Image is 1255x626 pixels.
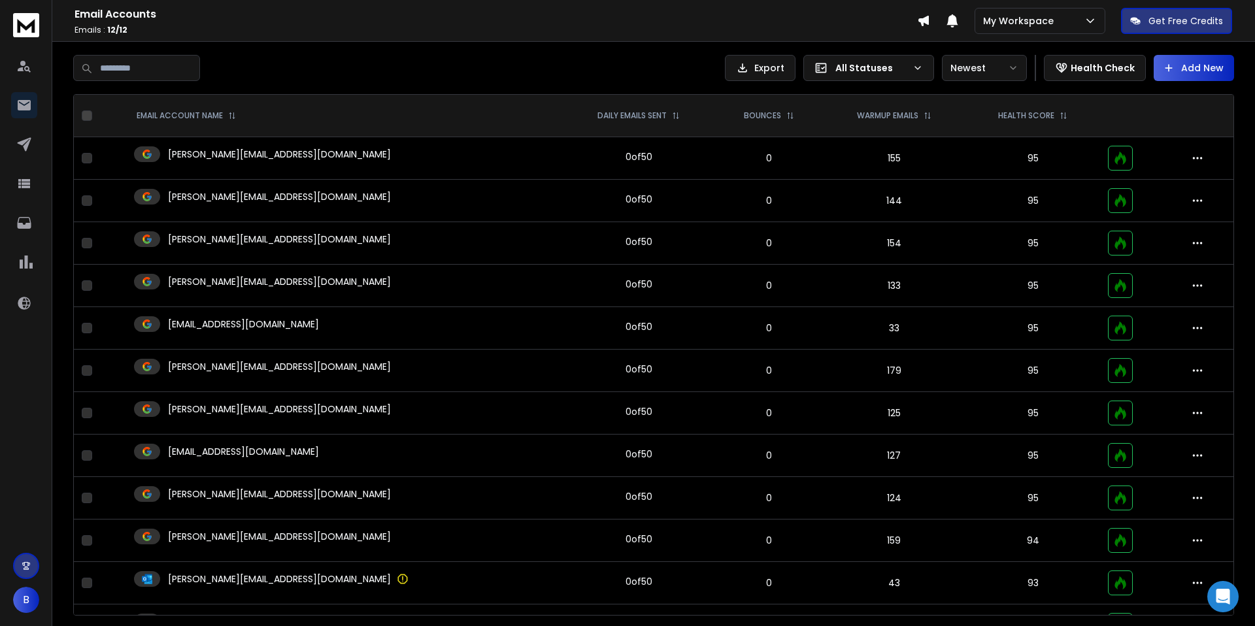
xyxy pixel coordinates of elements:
button: B [13,587,39,613]
p: 0 [724,406,814,420]
td: 95 [965,265,1101,307]
td: 159 [822,519,965,562]
p: 0 [724,576,814,589]
div: 0 of 50 [626,405,652,418]
td: 95 [965,435,1101,477]
div: 0 of 50 [626,235,652,248]
td: 179 [822,350,965,392]
td: 95 [965,307,1101,350]
div: 0 of 50 [626,575,652,588]
span: 12 / 12 [107,24,127,35]
div: EMAIL ACCOUNT NAME [137,110,236,121]
td: 133 [822,265,965,307]
td: 144 [822,180,965,222]
td: 127 [822,435,965,477]
td: 95 [965,180,1101,222]
p: [PERSON_NAME][EMAIL_ADDRESS][DOMAIN_NAME] [168,487,391,501]
td: 43 [822,562,965,604]
p: Get Free Credits [1148,14,1223,27]
p: Health Check [1071,61,1135,74]
p: [PERSON_NAME][EMAIL_ADDRESS][DOMAIN_NAME] [168,275,391,288]
p: [PERSON_NAME][EMAIL_ADDRESS][DOMAIN_NAME] [168,360,391,373]
div: 0 of 50 [626,320,652,333]
button: Newest [942,55,1027,81]
p: My Workspace [983,14,1059,27]
td: 94 [965,519,1101,562]
td: 124 [822,477,965,519]
p: [PERSON_NAME][EMAIL_ADDRESS][DOMAIN_NAME] [168,233,391,246]
p: [PERSON_NAME][EMAIL_ADDRESS][DOMAIN_NAME] [168,530,391,543]
p: [EMAIL_ADDRESS][DOMAIN_NAME] [168,445,319,458]
img: logo [13,13,39,37]
div: 0 of 50 [626,150,652,163]
p: 0 [724,449,814,462]
button: Get Free Credits [1121,8,1232,34]
p: BOUNCES [744,110,781,121]
p: [PERSON_NAME][EMAIL_ADDRESS][DOMAIN_NAME] [168,148,391,161]
div: 0 of 50 [626,533,652,546]
p: [PERSON_NAME][EMAIL_ADDRESS][DOMAIN_NAME] [168,403,391,416]
td: 95 [965,222,1101,265]
p: [PERSON_NAME][EMAIL_ADDRESS][DOMAIN_NAME] [168,572,391,585]
td: 95 [965,137,1101,180]
td: 155 [822,137,965,180]
p: All Statuses [835,61,907,74]
td: 95 [965,392,1101,435]
p: 0 [724,279,814,292]
td: 93 [965,562,1101,604]
h1: Email Accounts [75,7,917,22]
p: 0 [724,152,814,165]
p: 0 [724,321,814,335]
p: WARMUP EMAILS [857,110,918,121]
div: 0 of 50 [626,278,652,291]
td: 154 [822,222,965,265]
p: [EMAIL_ADDRESS][DOMAIN_NAME] [168,318,319,331]
p: [PERSON_NAME][EMAIL_ADDRESS][DOMAIN_NAME] [168,190,391,203]
p: 0 [724,491,814,504]
div: 0 of 50 [626,490,652,503]
p: Emails : [75,25,917,35]
td: 33 [822,307,965,350]
p: HEALTH SCORE [998,110,1054,121]
p: 0 [724,534,814,547]
button: Add New [1154,55,1234,81]
td: 125 [822,392,965,435]
td: 95 [965,350,1101,392]
p: 0 [724,364,814,377]
td: 95 [965,477,1101,519]
p: 0 [724,194,814,207]
p: 0 [724,237,814,250]
div: Open Intercom Messenger [1207,581,1239,612]
p: DAILY EMAILS SENT [597,110,667,121]
div: 0 of 50 [626,448,652,461]
button: Export [725,55,795,81]
div: 0 of 50 [626,193,652,206]
button: Health Check [1044,55,1146,81]
div: 0 of 50 [626,363,652,376]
